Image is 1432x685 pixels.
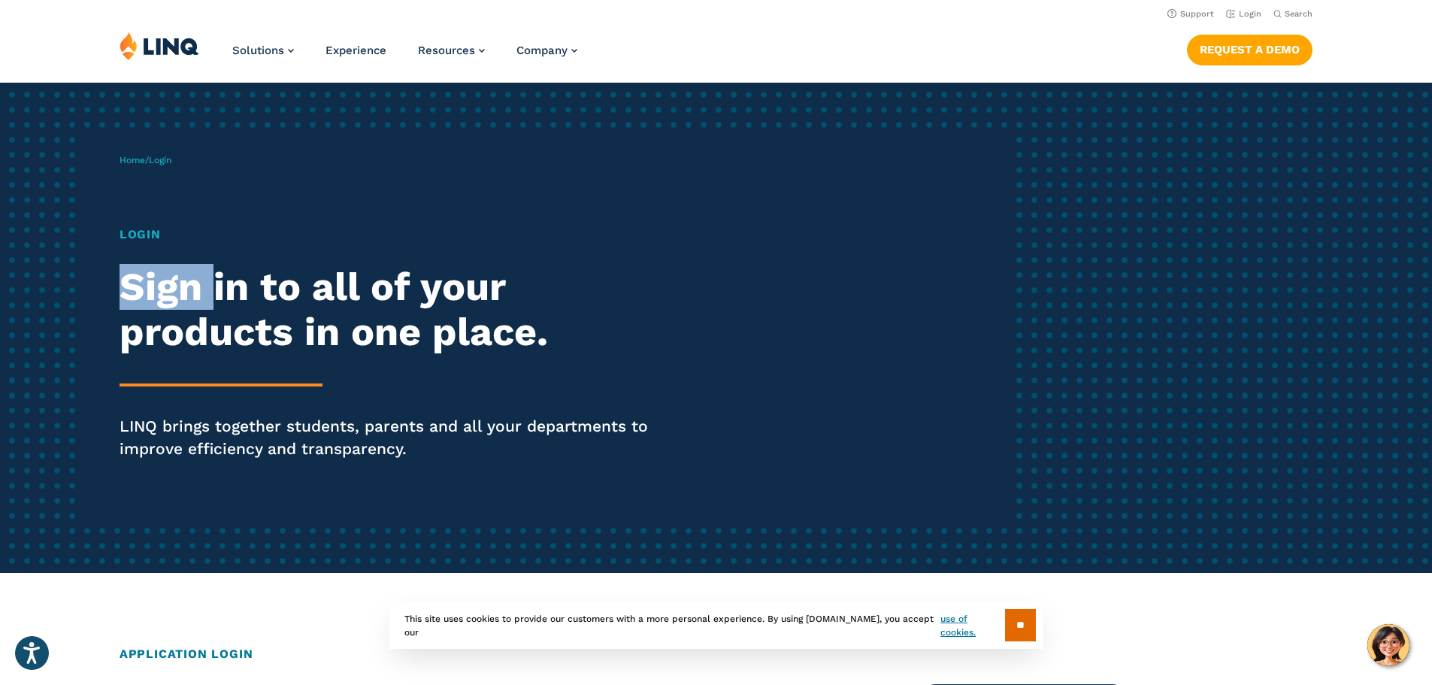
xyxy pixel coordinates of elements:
[325,44,386,57] a: Experience
[120,265,671,355] h2: Sign in to all of your products in one place.
[1167,9,1214,19] a: Support
[516,44,568,57] span: Company
[120,155,171,165] span: /
[149,155,171,165] span: Login
[120,32,199,60] img: LINQ | K‑12 Software
[418,44,485,57] a: Resources
[120,226,671,244] h1: Login
[940,612,1004,639] a: use of cookies.
[232,44,294,57] a: Solutions
[389,602,1043,649] div: This site uses cookies to provide our customers with a more personal experience. By using [DOMAIN...
[120,155,145,165] a: Home
[516,44,577,57] a: Company
[1187,35,1312,65] a: Request a Demo
[1285,9,1312,19] span: Search
[120,415,671,460] p: LINQ brings together students, parents and all your departments to improve efficiency and transpa...
[1367,624,1409,666] button: Hello, have a question? Let’s chat.
[1273,8,1312,20] button: Open Search Bar
[232,32,577,81] nav: Primary Navigation
[1226,9,1261,19] a: Login
[418,44,475,57] span: Resources
[232,44,284,57] span: Solutions
[1187,32,1312,65] nav: Button Navigation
